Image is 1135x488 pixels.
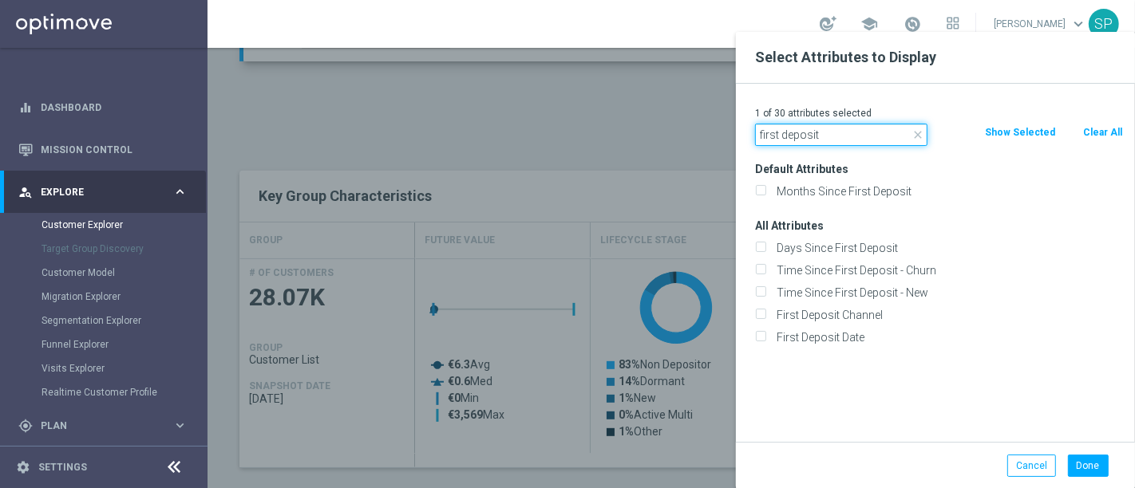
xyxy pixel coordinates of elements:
a: Migration Explorer [42,290,166,303]
div: Customer Model [42,261,206,285]
div: Realtime Customer Profile [42,380,206,404]
label: Time Since First Deposit - New [771,285,1123,300]
button: Done [1068,455,1109,477]
span: keyboard_arrow_down [1070,15,1087,33]
button: person_search Explore keyboard_arrow_right [18,186,188,199]
div: Mission Control [18,128,188,171]
a: Customer Explorer [42,218,166,231]
a: Visits Explorer [42,362,166,375]
div: SP [1089,9,1119,39]
i: keyboard_arrow_right [172,418,188,433]
a: [PERSON_NAME]keyboard_arrow_down [992,12,1089,36]
button: Clear All [1082,124,1124,141]
button: equalizer Dashboard [18,101,188,114]
h3: All Attributes [755,218,1123,233]
span: Explore [41,187,172,197]
div: Customer Explorer [42,213,206,237]
i: person_search [18,185,33,199]
i: gps_fixed [18,419,33,433]
span: school [860,15,878,33]
div: Segmentation Explorer [42,309,206,333]
button: Cancel [1007,455,1056,477]
p: 1 of 30 attributes selected [755,107,1123,120]
i: equalizer [18,100,33,115]
i: close [912,128,925,141]
div: Visits Explorer [42,356,206,380]
a: Mission Control [41,128,188,171]
div: Plan [18,419,172,433]
div: Dashboard [18,86,188,128]
input: Search [755,124,927,146]
a: Settings [38,462,87,472]
button: Mission Control [18,144,188,156]
div: Migration Explorer [42,285,206,309]
a: Customer Model [42,266,166,279]
label: First Deposit Date [771,330,1123,344]
i: settings [16,460,30,474]
a: Segmentation Explorer [42,314,166,327]
i: keyboard_arrow_right [172,184,188,199]
div: Target Group Discovery [42,237,206,261]
label: Days Since First Deposit [771,241,1123,255]
label: First Deposit Channel [771,308,1123,322]
span: Plan [41,421,172,431]
h2: Select Attributes to Display [755,48,1116,67]
label: Months Since First Deposit [771,184,1123,199]
a: Dashboard [41,86,188,128]
button: gps_fixed Plan keyboard_arrow_right [18,419,188,432]
a: Funnel Explorer [42,338,166,351]
div: Explore [18,185,172,199]
div: Funnel Explorer [42,333,206,356]
a: Realtime Customer Profile [42,386,166,399]
h3: Default Attributes [755,162,1123,176]
button: Show Selected [983,124,1057,141]
label: Time Since First Deposit - Churn [771,263,1123,277]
